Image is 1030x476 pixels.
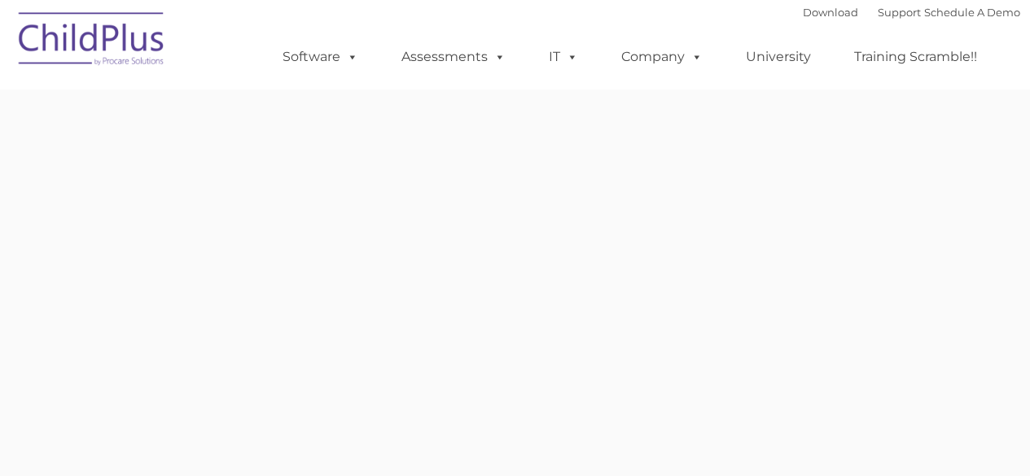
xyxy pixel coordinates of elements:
[385,41,522,73] a: Assessments
[533,41,594,73] a: IT
[878,6,921,19] a: Support
[924,6,1020,19] a: Schedule A Demo
[803,6,858,19] a: Download
[838,41,993,73] a: Training Scramble!!
[730,41,827,73] a: University
[803,6,1020,19] font: |
[11,1,173,82] img: ChildPlus by Procare Solutions
[605,41,719,73] a: Company
[266,41,375,73] a: Software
